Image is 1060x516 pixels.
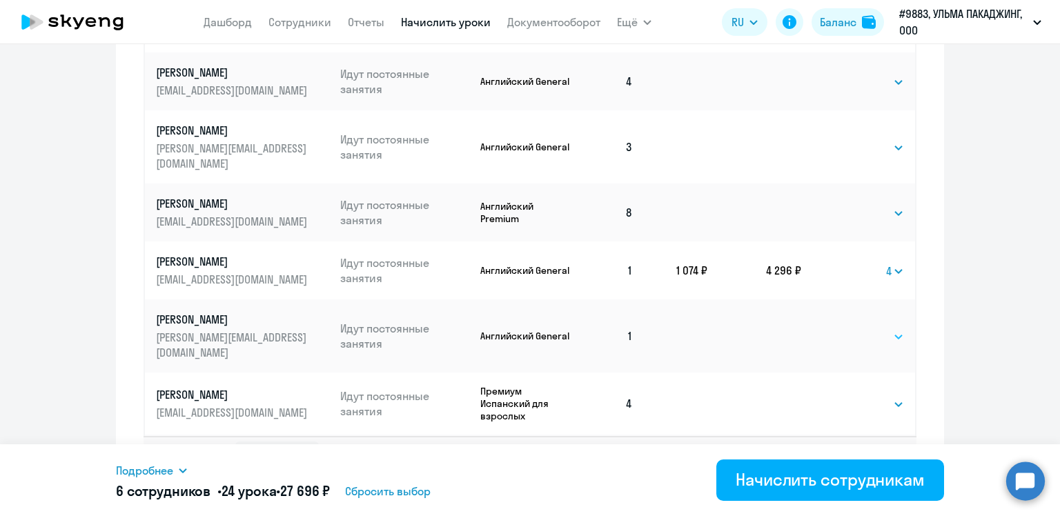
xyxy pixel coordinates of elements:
[573,110,644,183] td: 3
[156,65,329,98] a: [PERSON_NAME][EMAIL_ADDRESS][DOMAIN_NAME]
[617,8,651,36] button: Ещё
[222,482,277,499] span: 24 урока
[732,14,744,30] span: RU
[348,15,384,29] a: Отчеты
[340,197,470,228] p: Идут постоянные занятия
[116,482,330,501] h5: 6 сотрудников • •
[156,405,311,420] p: [EMAIL_ADDRESS][DOMAIN_NAME]
[862,15,876,29] img: balance
[340,388,470,419] p: Идут постоянные занятия
[716,459,944,501] button: Начислить сотрудникам
[268,15,331,29] a: Сотрудники
[156,272,311,287] p: [EMAIL_ADDRESS][DOMAIN_NAME]
[573,241,644,299] td: 1
[345,483,431,499] span: Сбросить выбор
[480,75,573,88] p: Английский General
[156,141,311,171] p: [PERSON_NAME][EMAIL_ADDRESS][DOMAIN_NAME]
[899,6,1028,39] p: #9883, УЛЬМА ПАКАДЖИНГ, ООО
[156,387,311,402] p: [PERSON_NAME]
[204,15,252,29] a: Дашборд
[573,373,644,435] td: 4
[280,482,330,499] span: 27 696 ₽
[340,66,470,97] p: Идут постоянные занятия
[707,241,801,299] td: 4 296 ₽
[480,200,573,225] p: Английский Premium
[480,141,573,153] p: Английский General
[340,255,470,286] p: Идут постоянные занятия
[480,264,573,277] p: Английский General
[156,254,329,287] a: [PERSON_NAME][EMAIL_ADDRESS][DOMAIN_NAME]
[156,312,329,360] a: [PERSON_NAME][PERSON_NAME][EMAIL_ADDRESS][DOMAIN_NAME]
[116,462,173,479] span: Подробнее
[156,123,311,138] p: [PERSON_NAME]
[156,387,329,420] a: [PERSON_NAME][EMAIL_ADDRESS][DOMAIN_NAME]
[480,330,573,342] p: Английский General
[736,468,925,490] div: Начислить сотрудникам
[340,321,470,351] p: Идут постоянные занятия
[340,132,470,162] p: Идут постоянные занятия
[573,299,644,373] td: 1
[812,8,884,36] button: Балансbalance
[156,254,311,269] p: [PERSON_NAME]
[820,14,856,30] div: Баланс
[156,83,311,98] p: [EMAIL_ADDRESS][DOMAIN_NAME]
[401,15,491,29] a: Начислить уроки
[644,241,707,299] td: 1 074 ₽
[507,15,600,29] a: Документооборот
[156,214,311,229] p: [EMAIL_ADDRESS][DOMAIN_NAME]
[722,8,767,36] button: RU
[156,196,329,229] a: [PERSON_NAME][EMAIL_ADDRESS][DOMAIN_NAME]
[156,196,311,211] p: [PERSON_NAME]
[617,14,638,30] span: Ещё
[156,312,311,327] p: [PERSON_NAME]
[573,183,644,241] td: 8
[156,123,329,171] a: [PERSON_NAME][PERSON_NAME][EMAIL_ADDRESS][DOMAIN_NAME]
[156,65,311,80] p: [PERSON_NAME]
[892,6,1048,39] button: #9883, УЛЬМА ПАКАДЖИНГ, ООО
[156,330,311,360] p: [PERSON_NAME][EMAIL_ADDRESS][DOMAIN_NAME]
[573,52,644,110] td: 4
[573,435,644,497] td: 4
[480,385,573,422] p: Премиум Испанский для взрослых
